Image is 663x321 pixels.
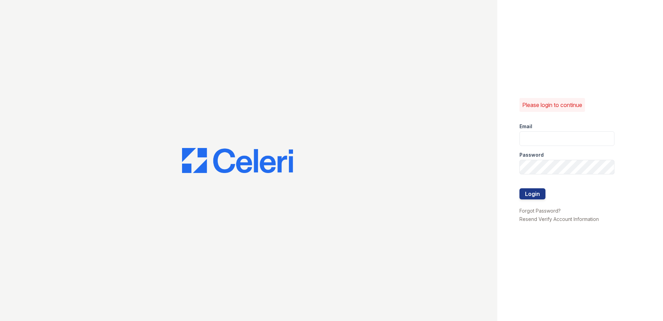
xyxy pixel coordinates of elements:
button: Login [519,188,545,199]
a: Forgot Password? [519,208,561,214]
label: Password [519,151,544,158]
label: Email [519,123,532,130]
p: Please login to continue [522,101,582,109]
a: Resend Verify Account Information [519,216,599,222]
img: CE_Logo_Blue-a8612792a0a2168367f1c8372b55b34899dd931a85d93a1a3d3e32e68fde9ad4.png [182,148,293,173]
